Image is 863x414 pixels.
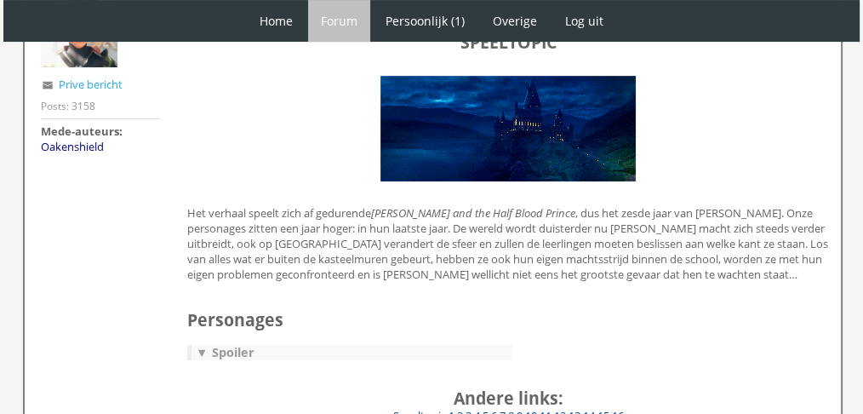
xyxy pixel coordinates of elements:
b: Personages [187,308,283,331]
div: Posts: 3158 [41,99,95,113]
span: ▼ [191,344,212,360]
div: Spoiler [191,345,512,360]
i: [PERSON_NAME] and the Half Blood Prince [371,205,575,221]
a: Prive bericht [59,77,123,92]
strong: Mede-auteurs: [41,124,123,139]
b: Andere links: [454,387,563,410]
a: Oakenshield [41,139,104,154]
img: giphy.gif [376,72,640,186]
